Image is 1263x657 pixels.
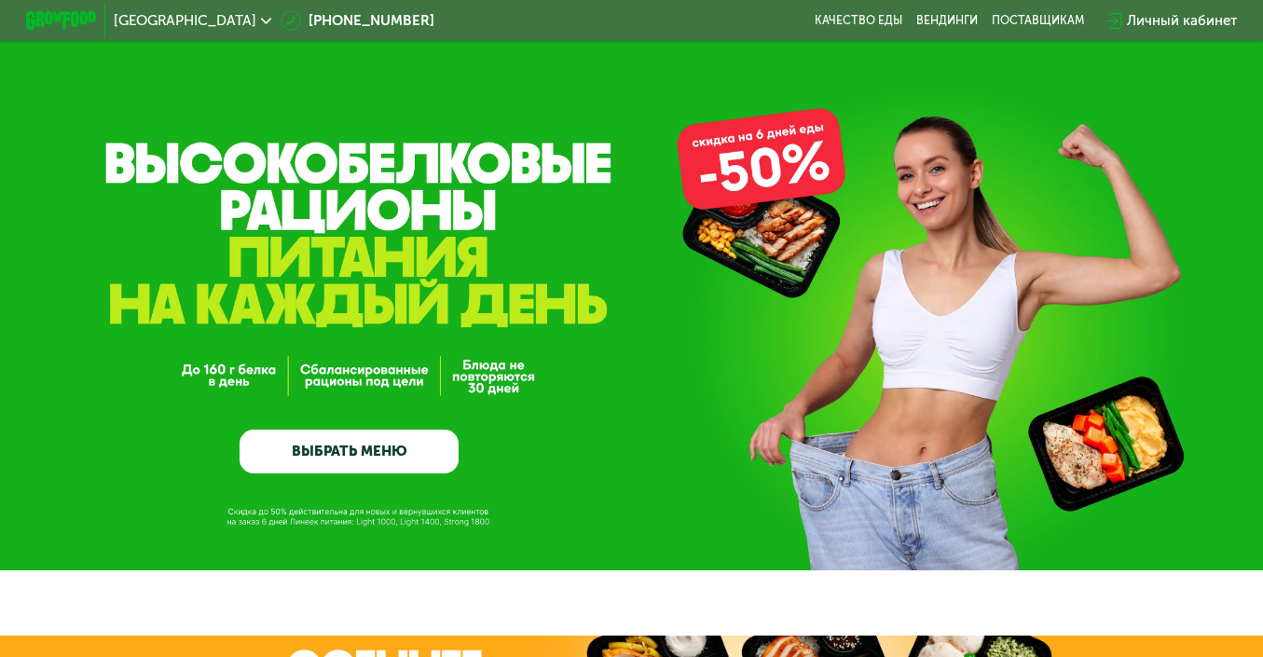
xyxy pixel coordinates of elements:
a: [PHONE_NUMBER] [281,10,434,32]
div: поставщикам [992,14,1084,28]
a: Вендинги [916,14,978,28]
span: [GEOGRAPHIC_DATA] [114,14,256,28]
a: Качество еды [815,14,902,28]
a: ВЫБРАТЬ МЕНЮ [240,430,458,473]
div: Личный кабинет [1127,10,1237,32]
